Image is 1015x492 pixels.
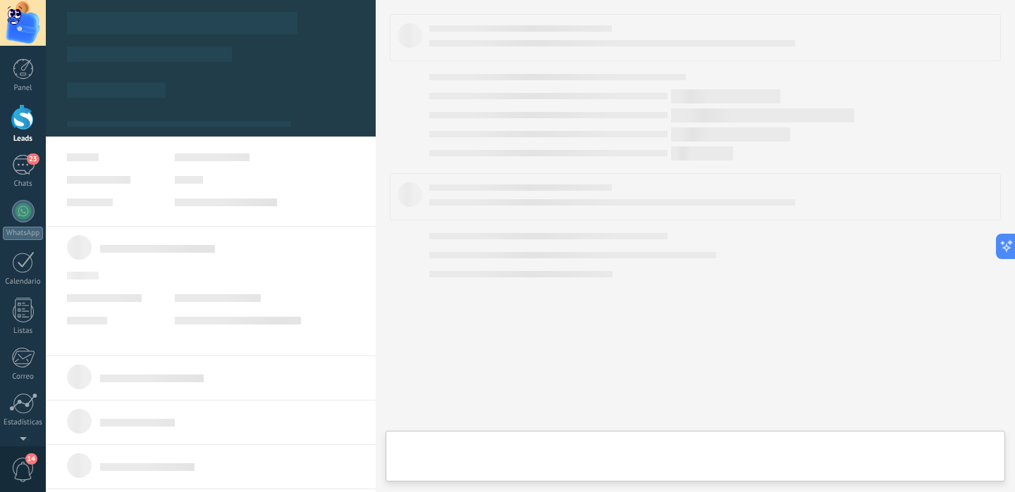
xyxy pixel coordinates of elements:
div: Listas [3,327,44,336]
div: Chats [3,179,44,189]
div: Leads [3,134,44,144]
div: WhatsApp [3,227,43,240]
div: Calendario [3,277,44,286]
span: 23 [27,153,39,165]
div: Correo [3,372,44,381]
span: 14 [25,453,37,465]
div: Estadísticas [3,418,44,427]
div: Panel [3,84,44,93]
